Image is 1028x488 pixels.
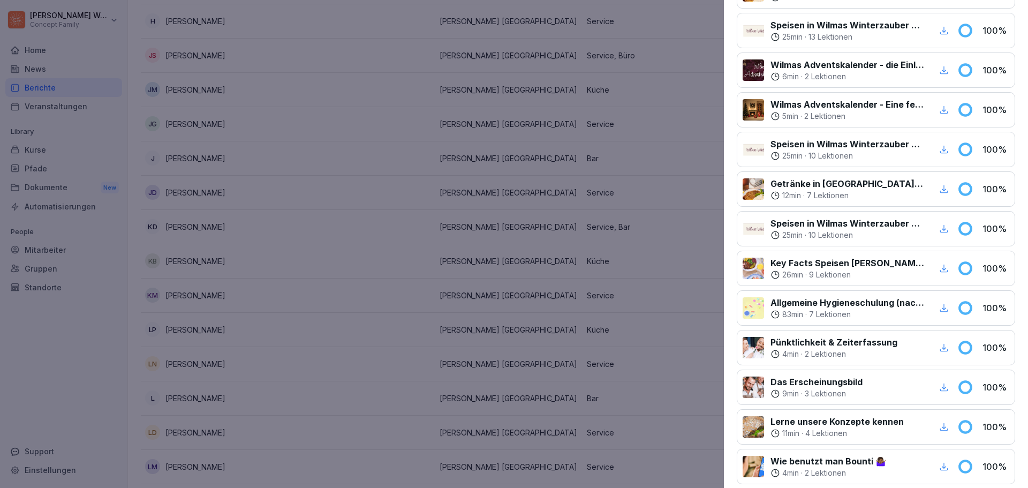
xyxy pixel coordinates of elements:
p: 9 min [782,388,799,399]
p: 26 min [782,269,803,280]
div: · [770,349,897,359]
p: Speisen in Wilmas Winterzauber 2 2024 ❄️✨ [770,19,924,32]
p: Allgemeine Hygieneschulung (nach LMHV §4) [770,296,924,309]
p: Key Facts Speisen [PERSON_NAME] [PERSON_NAME] 🥗 [770,257,924,269]
p: 100 % [982,302,1009,314]
p: Wilmas Adventskalender - Eine festliche Überraschung [770,98,924,111]
p: 100 % [982,143,1009,156]
div: · [770,269,924,280]
p: 100 % [982,103,1009,116]
div: · [770,428,904,439]
p: 2 Lektionen [805,349,846,359]
p: 11 min [782,428,799,439]
p: 100 % [982,381,1009,394]
p: Wie benutzt man Bounti 🤷🏾‍♀️ [770,455,886,468]
p: Pünktlichkeit & Zeiterfassung [770,336,897,349]
p: 3 Lektionen [805,388,846,399]
p: 2 Lektionen [804,111,845,122]
p: 25 min [782,151,803,161]
p: Wilmas Adventskalender - die Einlösephase [770,58,924,71]
div: · [770,32,924,42]
div: · [770,230,924,241]
div: · [770,309,924,320]
p: 100 % [982,341,1009,354]
p: 6 min [782,71,799,82]
p: 100 % [982,64,1009,77]
p: 83 min [782,309,803,320]
div: · [770,190,924,201]
p: Speisen in Wilmas Winterzauber 2 2024 ❄️✨ [770,217,924,230]
p: 100 % [982,421,1009,433]
p: 25 min [782,32,803,42]
p: 4 min [782,468,799,478]
div: · [770,151,924,161]
p: 12 min [782,190,801,201]
p: 100 % [982,262,1009,275]
div: · [770,388,863,399]
p: 9 Lektionen [809,269,851,280]
p: Speisen in Wilmas Winterzauber 2 2024 ❄️✨ [770,138,924,151]
div: · [770,71,924,82]
p: Getränke in [GEOGRAPHIC_DATA] Winterzauber Teil 2 2024 ❄️✨ [770,177,924,190]
p: 10 Lektionen [808,230,853,241]
p: 100 % [982,183,1009,196]
p: 7 Lektionen [809,309,851,320]
p: 100 % [982,24,1009,37]
p: 25 min [782,230,803,241]
p: Das Erscheinungsbild [770,376,863,388]
p: 4 min [782,349,799,359]
p: 2 Lektionen [805,468,846,478]
p: 100 % [982,222,1009,235]
p: Lerne unsere Konzepte kennen [770,415,904,428]
p: 7 Lektionen [807,190,849,201]
div: · [770,468,886,478]
p: 2 Lektionen [805,71,846,82]
p: 4 Lektionen [805,428,847,439]
p: 10 Lektionen [808,151,853,161]
p: 5 min [782,111,798,122]
p: 100 % [982,460,1009,473]
div: · [770,111,924,122]
p: 13 Lektionen [808,32,852,42]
